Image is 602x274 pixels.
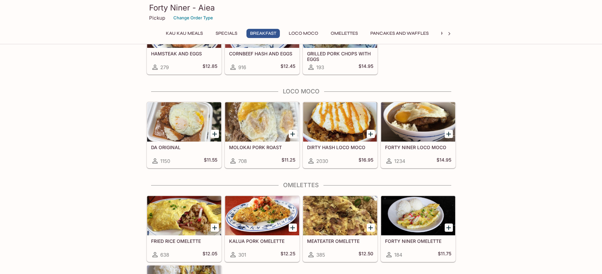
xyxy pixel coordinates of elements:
div: FORTY NINER LOCO MOCO [381,102,455,142]
a: MOLOKAI PORK ROAST708$11.25 [225,102,300,168]
h5: CORNBEEF HASH AND EGGS [229,51,295,56]
button: Add DA ORIGINAL [211,130,219,138]
button: Omelettes [327,29,361,38]
a: DA ORIGINAL1150$11.55 [147,102,222,168]
div: HAMSTEAK AND EGGS [147,9,221,48]
h5: MEATEATER OMELETTE [307,238,373,244]
span: 2030 [316,158,328,164]
h5: $12.85 [203,63,217,71]
div: KALUA PORK OMELETTE [225,196,299,235]
span: 193 [316,64,324,70]
h5: HAMSTEAK AND EGGS [151,51,217,56]
h5: $14.95 [359,63,373,71]
div: MOLOKAI PORK ROAST [225,102,299,142]
button: Add MOLOKAI PORK ROAST [289,130,297,138]
a: FORTY NINER OMELETTE184$11.75 [381,196,456,262]
div: FORTY NINER OMELETTE [381,196,455,235]
button: Breakfast [246,29,280,38]
p: Pickup [149,15,165,21]
button: Add FORTY NINER LOCO MOCO [445,130,453,138]
div: FRIED RICE OMELETTE [147,196,221,235]
span: 279 [160,64,169,70]
div: CORNBEEF HASH AND EGGS [225,9,299,48]
div: DIRTY HASH LOCO MOCO [303,102,377,142]
button: Kau Kau Meals [162,29,206,38]
div: GRILLED PORK CHOPS WITH EGGS [303,9,377,48]
button: Specials [212,29,241,38]
h5: $12.05 [203,251,217,259]
div: DA ORIGINAL [147,102,221,142]
button: Add FRIED RICE OMELETTE [211,224,219,232]
button: Add FORTY NINER OMELETTE [445,224,453,232]
h5: KALUA PORK OMELETTE [229,238,295,244]
button: Loco Moco [285,29,322,38]
a: FRIED RICE OMELETTE638$12.05 [147,196,222,262]
h5: $12.45 [281,63,295,71]
a: DIRTY HASH LOCO MOCO2030$16.95 [303,102,378,168]
h5: FORTY NINER LOCO MOCO [385,145,451,150]
h5: DIRTY HASH LOCO MOCO [307,145,373,150]
h4: Loco Moco [146,88,456,95]
h5: $12.25 [281,251,295,259]
div: MEATEATER OMELETTE [303,196,377,235]
h4: Omelettes [146,182,456,189]
h5: $14.95 [437,157,451,165]
span: 301 [238,252,246,258]
a: MEATEATER OMELETTE385$12.50 [303,196,378,262]
h5: FORTY NINER OMELETTE [385,238,451,244]
button: Add MEATEATER OMELETTE [367,224,375,232]
h3: Forty Niner - Aiea [149,3,453,13]
a: FORTY NINER LOCO MOCO1234$14.95 [381,102,456,168]
span: 638 [160,252,169,258]
a: KALUA PORK OMELETTE301$12.25 [225,196,300,262]
h5: GRILLED PORK CHOPS WITH EGGS [307,51,373,62]
button: Hawaiian Style French Toast [437,29,518,38]
button: Pancakes and Waffles [367,29,432,38]
h5: $12.50 [359,251,373,259]
button: Change Order Type [170,13,216,23]
span: 1234 [394,158,405,164]
h5: MOLOKAI PORK ROAST [229,145,295,150]
span: 184 [394,252,402,258]
h5: FRIED RICE OMELETTE [151,238,217,244]
span: 385 [316,252,325,258]
h5: $11.55 [204,157,217,165]
h5: DA ORIGINAL [151,145,217,150]
span: 1150 [160,158,170,164]
button: Add DIRTY HASH LOCO MOCO [367,130,375,138]
h5: $16.95 [359,157,373,165]
h5: $11.75 [438,251,451,259]
span: 708 [238,158,247,164]
button: Add KALUA PORK OMELETTE [289,224,297,232]
h5: $11.25 [282,157,295,165]
span: 916 [238,64,246,70]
